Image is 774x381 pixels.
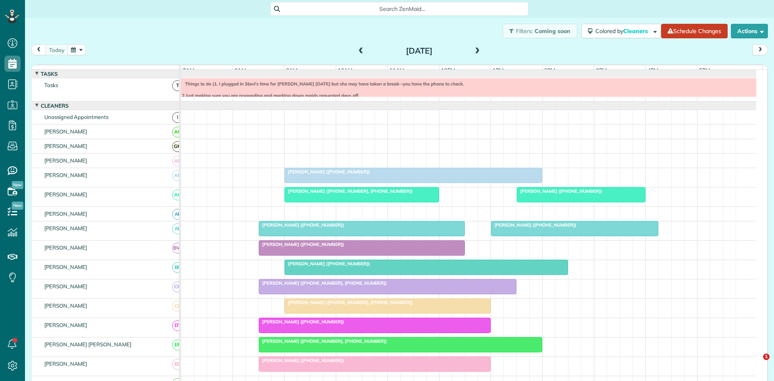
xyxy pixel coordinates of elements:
span: [PERSON_NAME] ([PHONE_NUMBER]) [258,242,345,247]
span: 1 [763,354,770,360]
span: Colored by [595,27,651,35]
span: CL [172,301,183,312]
span: Cleaners [39,102,70,109]
span: New [12,181,23,189]
button: Actions [731,24,768,38]
span: GM [172,141,183,152]
span: [PERSON_NAME] ([PHONE_NUMBER], [PHONE_NUMBER]) [258,338,387,344]
span: 2pm [543,67,557,73]
span: [PERSON_NAME] ([PHONE_NUMBER], [PHONE_NUMBER]) [284,188,413,194]
span: 5pm [697,67,712,73]
span: AB [172,170,183,181]
span: [PERSON_NAME] ([PHONE_NUMBER]) [258,358,345,363]
button: today [46,44,68,55]
span: [PERSON_NAME] [43,157,89,164]
span: ! [172,112,183,123]
button: prev [31,44,46,55]
span: 7am [181,67,196,73]
span: 10am [336,67,354,73]
span: [PERSON_NAME] ([PHONE_NUMBER]) [491,222,577,228]
span: [PERSON_NAME] ([PHONE_NUMBER], [PHONE_NUMBER]) [284,300,413,305]
span: Tasks [39,71,59,77]
span: [PERSON_NAME] [43,172,89,178]
span: CH [172,281,183,292]
span: AB [172,156,183,167]
span: 1pm [491,67,505,73]
span: AC [172,127,183,137]
span: New [12,202,23,210]
span: Filters: [516,27,533,35]
span: [PERSON_NAME] [43,283,89,289]
span: T [172,80,183,91]
span: [PERSON_NAME] ([PHONE_NUMBER]) [516,188,603,194]
span: [PERSON_NAME] ([PHONE_NUMBER]) [284,261,370,266]
span: [PERSON_NAME] ([PHONE_NUMBER]) [258,222,345,228]
h2: [DATE] [369,46,470,55]
span: AF [172,209,183,220]
span: Cleaners [623,27,649,35]
span: [PERSON_NAME] ([PHONE_NUMBER], [PHONE_NUMBER]) [258,280,387,286]
span: 3pm [594,67,608,73]
iframe: Intercom live chat [747,354,766,373]
span: [PERSON_NAME] [43,143,89,149]
span: [PERSON_NAME] ([PHONE_NUMBER]) [284,169,370,175]
span: Things to do (1. I plugged in Stevi's time for [PERSON_NAME] [DATE] but she may have taken a brea... [181,81,732,145]
span: Coming soon [535,27,571,35]
span: BC [172,262,183,273]
span: [PERSON_NAME] ([PHONE_NUMBER]) [258,319,345,325]
span: EP [172,339,183,350]
span: DT [172,320,183,331]
span: [PERSON_NAME] [43,360,89,367]
span: 12pm [439,67,457,73]
span: EG [172,359,183,370]
span: BW [172,243,183,254]
span: [PERSON_NAME] [43,225,89,231]
span: Unassigned Appointments [43,114,110,120]
span: 9am [285,67,300,73]
span: Tasks [43,82,60,88]
span: AF [172,223,183,234]
a: Schedule Changes [661,24,728,38]
span: [PERSON_NAME] [43,191,89,198]
span: AC [172,189,183,200]
button: next [753,44,768,55]
span: [PERSON_NAME] [43,210,89,217]
span: [PERSON_NAME] [PERSON_NAME] [43,341,133,348]
span: 8am [233,67,248,73]
span: [PERSON_NAME] [43,244,89,251]
span: [PERSON_NAME] [43,302,89,309]
span: [PERSON_NAME] [43,264,89,270]
span: [PERSON_NAME] [43,128,89,135]
button: Colored byCleaners [581,24,661,38]
span: 4pm [646,67,660,73]
span: [PERSON_NAME] [43,322,89,328]
span: 11am [388,67,406,73]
